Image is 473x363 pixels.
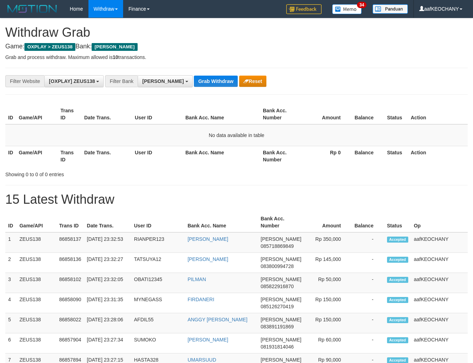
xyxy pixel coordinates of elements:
td: Rp 350,000 [304,232,352,253]
td: - [352,333,384,353]
td: aafKEOCHANY [411,273,468,293]
td: ZEUS138 [17,333,56,353]
td: Rp 60,000 [304,333,352,353]
td: aafKEOCHANY [411,253,468,273]
a: PILMAN [188,276,206,282]
th: Game/API [16,104,58,124]
th: Status [384,104,408,124]
th: Game/API [16,146,58,166]
span: Copy 085718869849 to clipboard [261,243,294,249]
th: ID [5,146,16,166]
td: 86858137 [56,232,84,253]
td: ZEUS138 [17,253,56,273]
td: 6 [5,333,17,353]
a: [PERSON_NAME] [188,337,228,343]
h1: 15 Latest Withdraw [5,192,468,207]
th: Balance [352,212,384,232]
th: ID [5,104,16,124]
th: Bank Acc. Number [260,146,302,166]
td: [DATE] 23:27:34 [84,333,131,353]
strong: 10 [113,54,118,60]
th: Status [384,146,408,166]
th: Rp 0 [302,146,351,166]
span: Copy 085126270419 to clipboard [261,304,294,309]
th: Bank Acc. Number [258,212,304,232]
th: Date Trans. [81,146,132,166]
span: [PERSON_NAME] [142,78,184,84]
td: aafKEOCHANY [411,293,468,313]
td: 4 [5,293,17,313]
td: OBATI12345 [131,273,185,293]
th: User ID [131,212,185,232]
th: Trans ID [58,146,81,166]
th: Bank Acc. Name [183,104,260,124]
td: Rp 145,000 [304,253,352,273]
span: Accepted [387,317,408,323]
td: 86858022 [56,313,84,333]
td: ZEUS138 [17,313,56,333]
span: OXPLAY > ZEUS138 [24,43,75,51]
span: [PERSON_NAME] [261,337,301,343]
span: 34 [357,2,367,8]
span: [PERSON_NAME] [261,256,301,262]
div: Filter Website [5,75,44,87]
span: Copy 083800994728 to clipboard [261,263,294,269]
td: 86858136 [56,253,84,273]
th: Action [408,104,468,124]
img: Feedback.jpg [286,4,322,14]
span: Copy 081931814046 to clipboard [261,344,294,350]
h4: Game: Bank: [5,43,468,50]
td: Rp 150,000 [304,313,352,333]
button: [PERSON_NAME] [138,75,192,87]
td: - [352,232,384,253]
span: [PERSON_NAME] [261,276,301,282]
th: Trans ID [58,104,81,124]
span: [OXPLAY] ZEUS138 [49,78,95,84]
td: 2 [5,253,17,273]
span: Accepted [387,277,408,283]
td: 5 [5,313,17,333]
a: [PERSON_NAME] [188,236,228,242]
td: - [352,273,384,293]
img: panduan.png [373,4,408,14]
td: SUMOKO [131,333,185,353]
div: Showing 0 to 0 of 0 entries [5,168,192,178]
th: Amount [302,104,351,124]
td: 3 [5,273,17,293]
th: User ID [132,104,183,124]
a: ANGGY [PERSON_NAME] [188,317,247,322]
a: FIRDANERI [188,297,214,302]
td: No data available in table [5,124,468,146]
th: Bank Acc. Number [260,104,302,124]
th: ID [5,212,17,232]
span: Accepted [387,237,408,243]
td: [DATE] 23:32:05 [84,273,131,293]
span: [PERSON_NAME] [92,43,137,51]
span: Accepted [387,297,408,303]
td: - [352,313,384,333]
button: Reset [239,76,266,87]
span: Copy 085822916870 to clipboard [261,284,294,289]
span: Copy 083891191869 to clipboard [261,324,294,329]
span: [PERSON_NAME] [261,317,301,322]
td: TATSUYA12 [131,253,185,273]
td: 86858090 [56,293,84,313]
th: Action [408,146,468,166]
img: MOTION_logo.png [5,4,59,14]
td: aafKEOCHANY [411,313,468,333]
td: - [352,253,384,273]
span: Accepted [387,257,408,263]
span: [PERSON_NAME] [261,357,301,363]
td: ZEUS138 [17,232,56,253]
th: User ID [132,146,183,166]
td: Rp 150,000 [304,293,352,313]
a: UMARSUUD [188,357,216,363]
button: Grab Withdraw [194,76,237,87]
th: Trans ID [56,212,84,232]
th: Op [411,212,468,232]
span: [PERSON_NAME] [261,236,301,242]
td: AFDIL55 [131,313,185,333]
th: Bank Acc. Name [183,146,260,166]
th: Balance [351,146,384,166]
button: [OXPLAY] ZEUS138 [44,75,104,87]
